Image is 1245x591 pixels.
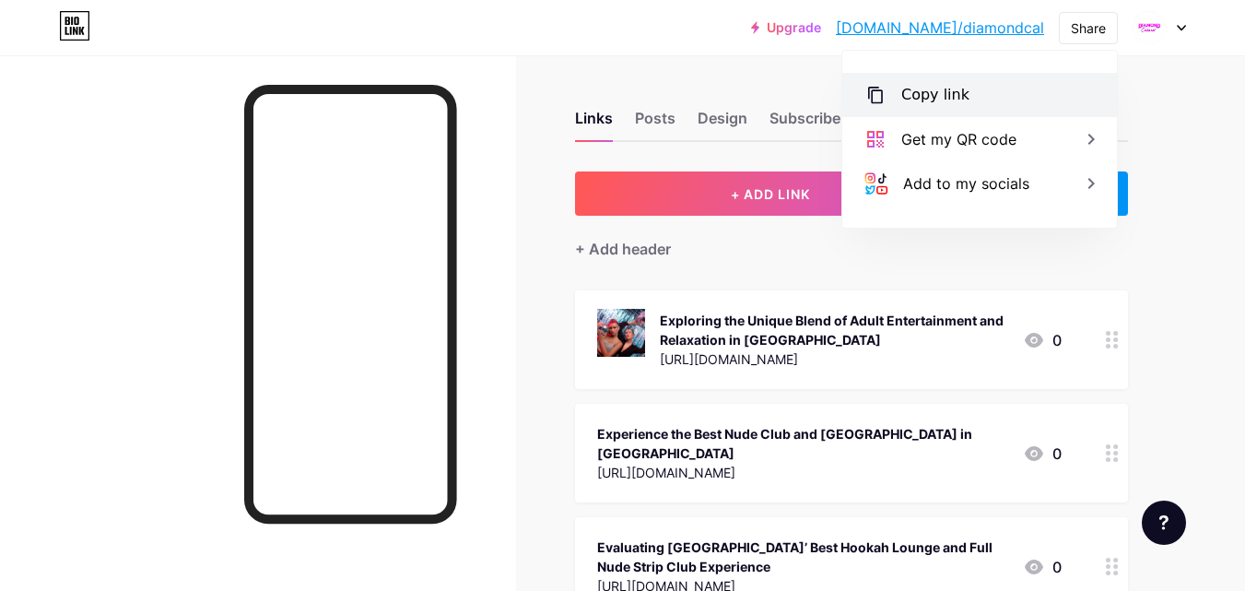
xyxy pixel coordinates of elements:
div: Copy link [901,84,969,106]
div: 0 [1023,329,1062,351]
span: + ADD LINK [731,186,810,202]
div: Subscribers [769,107,854,140]
div: Experience the Best Nude Club and [GEOGRAPHIC_DATA] in [GEOGRAPHIC_DATA] [597,424,1008,463]
div: Exploring the Unique Blend of Adult Entertainment and Relaxation in [GEOGRAPHIC_DATA] [660,311,1008,349]
div: Posts [635,107,675,140]
div: 0 [1023,443,1062,465]
button: + ADD LINK [575,171,967,216]
div: Evaluating [GEOGRAPHIC_DATA]’ Best Hookah Lounge and Full Nude Strip Club Experience [597,538,1008,576]
div: + Add header [575,238,671,260]
div: Get my QR code [901,128,1016,150]
a: [DOMAIN_NAME]/diamondcal [836,17,1044,39]
div: [URL][DOMAIN_NAME] [660,349,1008,369]
img: Diamond Cabaret [1132,10,1167,45]
div: Links [575,107,613,140]
div: 0 [1023,556,1062,578]
div: Design [698,107,747,140]
div: Add to my socials [903,172,1029,195]
div: Share [1071,18,1106,38]
div: [URL][DOMAIN_NAME] [597,463,1008,482]
a: Upgrade [751,20,821,35]
img: Exploring the Unique Blend of Adult Entertainment and Relaxation in Las Vegas [597,309,645,357]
